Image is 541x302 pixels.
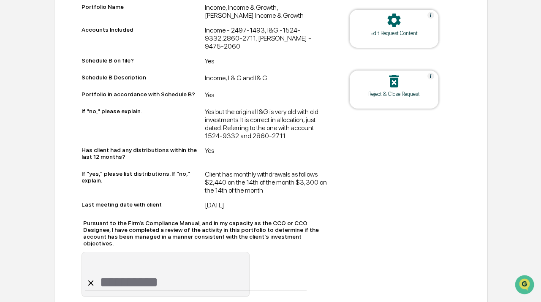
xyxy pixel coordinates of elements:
[29,73,107,80] div: We're available if you need us!
[204,170,327,194] div: Client has monthly withdrawals as follows $2,440 on the 14th of the month $3,300 on the 14th of t...
[82,57,204,64] div: Schedule B on file?
[82,108,204,136] div: If "no," please explain.
[82,91,204,98] div: Portfolio in accordance with Schedule B?
[8,107,15,114] div: 🖐️
[70,106,105,115] span: Attestations
[356,30,432,36] div: Edit Request Content
[61,107,68,114] div: 🗄️
[82,201,204,208] div: Last meeting date with client
[58,103,108,118] a: 🗄️Attestations
[204,3,327,19] div: Income, Income & Growth, [PERSON_NAME] Income & Growth
[204,26,327,50] div: Income - 2497-1493, I&G -1524-9332,2860-2711, [PERSON_NAME] - 9475-2060
[82,170,204,191] div: If "yes," please list distributions. If "no," explain.
[8,65,24,80] img: 1746055101610-c473b297-6a78-478c-a979-82029cc54cd1
[204,201,327,211] div: [DATE]
[356,91,432,97] div: Reject & Close Request
[204,147,327,163] div: Yes
[84,143,102,150] span: Pylon
[60,143,102,150] a: Powered byPylon
[17,122,53,131] span: Data Lookup
[8,123,15,130] div: 🔎
[144,67,154,77] button: Start new chat
[427,73,434,79] img: Help
[82,3,204,16] div: Portfolio Name
[204,108,327,140] div: Yes but the original I&G is very old with old investments. It is correct in allocation, just date...
[22,38,139,47] input: Clear
[5,119,57,134] a: 🔎Data Lookup
[29,65,139,73] div: Start new chat
[204,57,327,67] div: Yes
[17,106,54,115] span: Preclearance
[204,74,327,84] div: Income, I & G and I& G
[5,103,58,118] a: 🖐️Preclearance
[204,91,327,101] div: Yes
[8,18,154,31] p: How can we help?
[82,26,204,47] div: Accounts Included
[82,74,204,81] div: Schedule B Description
[82,147,204,160] div: Has client had any distributions within the last 12 months?
[82,218,328,248] div: Pursuant to the Firm’s Compliance Manual, and in my capacity as the CCO or CCO Designee, I have c...
[427,12,434,19] img: Help
[514,274,537,297] iframe: Open customer support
